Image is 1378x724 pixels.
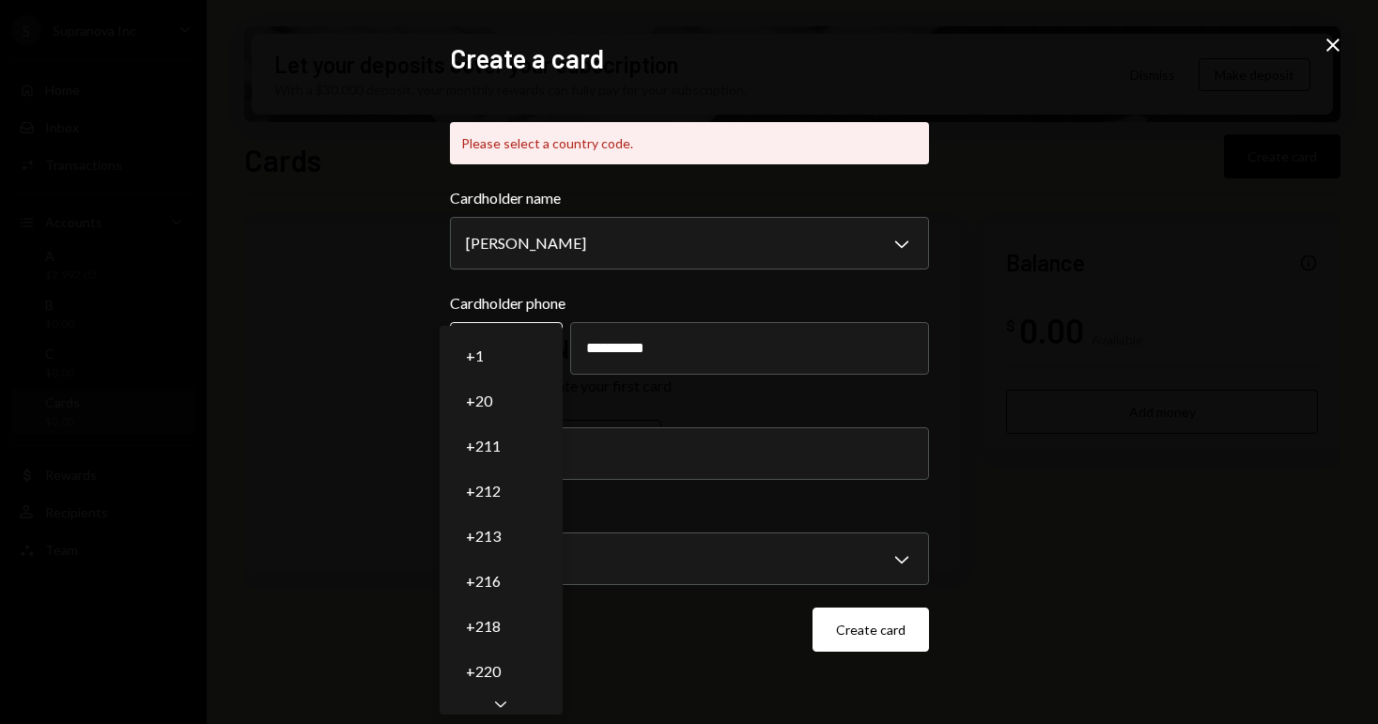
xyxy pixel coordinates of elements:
[466,615,501,638] span: +218
[450,40,929,77] h2: Create a card
[813,608,929,652] button: Create card
[450,502,929,525] label: Limit type
[466,390,492,412] span: +20
[450,292,929,315] label: Cardholder phone
[466,345,484,367] span: +1
[466,570,501,593] span: +216
[450,187,929,209] label: Cardholder name
[466,525,501,547] span: +213
[450,532,929,585] button: Limit type
[450,397,929,420] label: Card nickname
[450,122,929,164] div: Please select a country code.
[466,480,501,502] span: +212
[466,435,501,457] span: +211
[466,660,501,683] span: +220
[450,217,929,270] button: Cardholder name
